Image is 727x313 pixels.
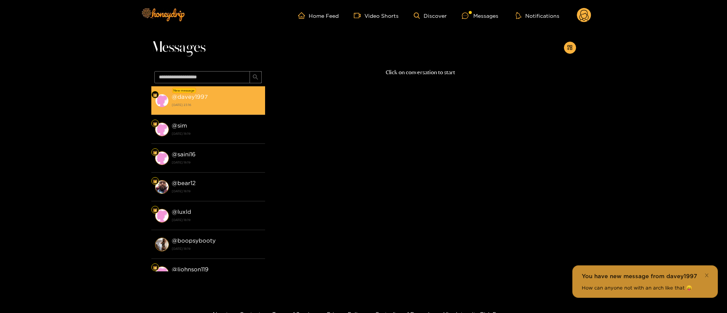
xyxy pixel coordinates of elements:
[155,238,169,251] img: conversation
[704,273,709,278] span: close
[153,93,157,97] img: Fan Level
[172,151,196,157] strong: @ saini16
[250,71,262,83] button: search
[153,150,157,155] img: Fan Level
[153,121,157,126] img: Fan Level
[172,245,261,252] strong: [DATE] 18:19
[582,272,708,281] div: You have new message from davey1997
[414,12,447,19] a: Discover
[155,180,169,194] img: conversation
[153,265,157,270] img: Fan Level
[462,11,498,20] div: Messages
[155,94,169,107] img: conversation
[172,159,261,166] strong: [DATE] 18:19
[155,266,169,280] img: conversation
[172,216,261,223] strong: [DATE] 18:19
[513,12,562,19] button: Notifications
[582,284,708,291] div: How can anyone not with an arch like that 😛
[153,179,157,184] img: Fan Level
[172,188,261,195] strong: [DATE] 18:19
[172,266,209,273] strong: @ ljohnson119
[172,209,191,215] strong: @ luxld
[153,208,157,212] img: Fan Level
[172,101,261,108] strong: [DATE] 23:16
[155,123,169,136] img: conversation
[567,45,573,51] span: appstore-add
[172,93,208,100] strong: @ davey1997
[155,209,169,223] img: conversation
[151,39,206,57] span: Messages
[172,130,261,137] strong: [DATE] 18:19
[172,88,196,93] div: New message
[564,42,576,54] button: appstore-add
[253,74,258,81] span: search
[298,12,339,19] a: Home Feed
[172,237,216,244] strong: @ boopsybooty
[155,151,169,165] img: conversation
[354,12,399,19] a: Video Shorts
[172,180,196,186] strong: @ bear12
[354,12,364,19] span: video-camera
[265,68,576,77] p: Click on conversation to start
[172,122,187,129] strong: @ sim
[298,12,309,19] span: home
